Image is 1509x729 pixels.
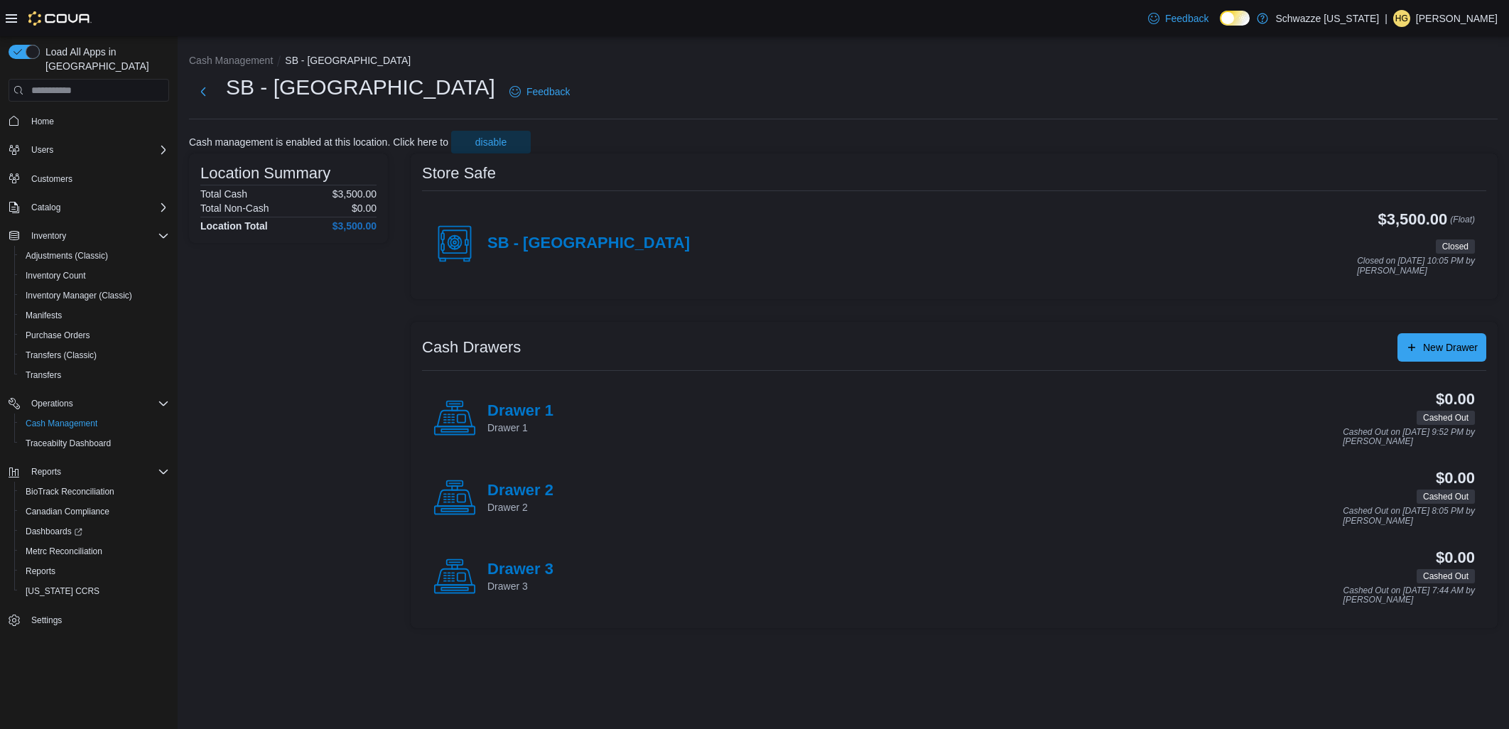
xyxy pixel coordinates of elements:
span: Home [31,116,54,127]
span: Reports [26,463,169,480]
button: Manifests [14,306,175,325]
button: Reports [14,561,175,581]
span: Home [26,112,169,129]
span: Inventory Count [26,270,86,281]
p: $3,500.00 [332,188,377,200]
p: Schwazze [US_STATE] [1275,10,1379,27]
span: Canadian Compliance [26,506,109,517]
p: $0.00 [352,202,377,214]
span: Reports [20,563,169,580]
a: Manifests [20,307,67,324]
span: HG [1395,10,1408,27]
button: Inventory [26,227,72,244]
span: Load All Apps in [GEOGRAPHIC_DATA] [40,45,169,73]
button: disable [451,131,531,153]
span: Closed [1442,240,1469,253]
button: Settings [3,610,175,630]
p: | [1385,10,1388,27]
span: Cashed Out [1423,570,1469,583]
button: Traceabilty Dashboard [14,433,175,453]
span: Cash Management [20,415,169,432]
button: Home [3,110,175,131]
p: Drawer 2 [487,500,553,514]
h4: SB - [GEOGRAPHIC_DATA] [487,234,690,253]
span: Inventory [31,230,66,242]
a: Customers [26,171,78,188]
span: Dashboards [20,523,169,540]
p: (Float) [1450,211,1475,237]
button: Cash Management [14,414,175,433]
span: [US_STATE] CCRS [26,585,99,597]
span: Users [31,144,53,156]
span: Metrc Reconciliation [26,546,102,557]
button: SB - [GEOGRAPHIC_DATA] [285,55,411,66]
a: Home [26,113,60,130]
a: Inventory Count [20,267,92,284]
span: Inventory Manager (Classic) [26,290,132,301]
button: Adjustments (Classic) [14,246,175,266]
span: Cashed Out [1417,569,1475,583]
h4: Drawer 1 [487,402,553,421]
h6: Total Cash [200,188,247,200]
p: [PERSON_NAME] [1416,10,1498,27]
button: Next [189,77,217,106]
h3: Cash Drawers [422,339,521,356]
span: Manifests [20,307,169,324]
span: Feedback [526,85,570,99]
span: Users [26,141,169,158]
button: New Drawer [1397,333,1486,362]
h4: Drawer 2 [487,482,553,500]
h4: Drawer 3 [487,561,553,579]
span: Reports [26,566,55,577]
a: Cash Management [20,415,103,432]
h4: $3,500.00 [332,220,377,232]
span: Reports [31,466,61,477]
a: Reports [20,563,61,580]
h3: $0.00 [1436,549,1475,566]
span: Traceabilty Dashboard [20,435,169,452]
button: Catalog [3,198,175,217]
span: BioTrack Reconciliation [20,483,169,500]
span: Canadian Compliance [20,503,169,520]
a: [US_STATE] CCRS [20,583,105,600]
span: Adjustments (Classic) [20,247,169,264]
button: Inventory [3,226,175,246]
a: Metrc Reconciliation [20,543,108,560]
a: Inventory Manager (Classic) [20,287,138,304]
a: Settings [26,612,67,629]
img: Cova [28,11,92,26]
span: Transfers (Classic) [26,350,97,361]
button: Cash Management [189,55,273,66]
h3: Store Safe [422,165,496,182]
p: Drawer 3 [487,579,553,593]
h6: Total Non-Cash [200,202,269,214]
span: Inventory Count [20,267,169,284]
a: Dashboards [14,522,175,541]
a: Adjustments (Classic) [20,247,114,264]
span: Feedback [1165,11,1208,26]
span: Inventory Manager (Classic) [20,287,169,304]
span: BioTrack Reconciliation [26,486,114,497]
button: Inventory Manager (Classic) [14,286,175,306]
span: Operations [31,398,73,409]
a: BioTrack Reconciliation [20,483,120,500]
span: Inventory [26,227,169,244]
h1: SB - [GEOGRAPHIC_DATA] [226,73,495,102]
button: Catalog [26,199,66,216]
h3: $0.00 [1436,470,1475,487]
button: Users [3,140,175,160]
button: Canadian Compliance [14,502,175,522]
p: Drawer 1 [487,421,553,435]
button: Transfers (Classic) [14,345,175,365]
a: Transfers (Classic) [20,347,102,364]
h3: $0.00 [1436,391,1475,408]
button: Operations [26,395,79,412]
nav: An example of EuiBreadcrumbs [189,53,1498,70]
span: Dashboards [26,526,82,537]
span: Transfers [20,367,169,384]
button: BioTrack Reconciliation [14,482,175,502]
h4: Location Total [200,220,268,232]
span: Catalog [31,202,60,213]
button: Users [26,141,59,158]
